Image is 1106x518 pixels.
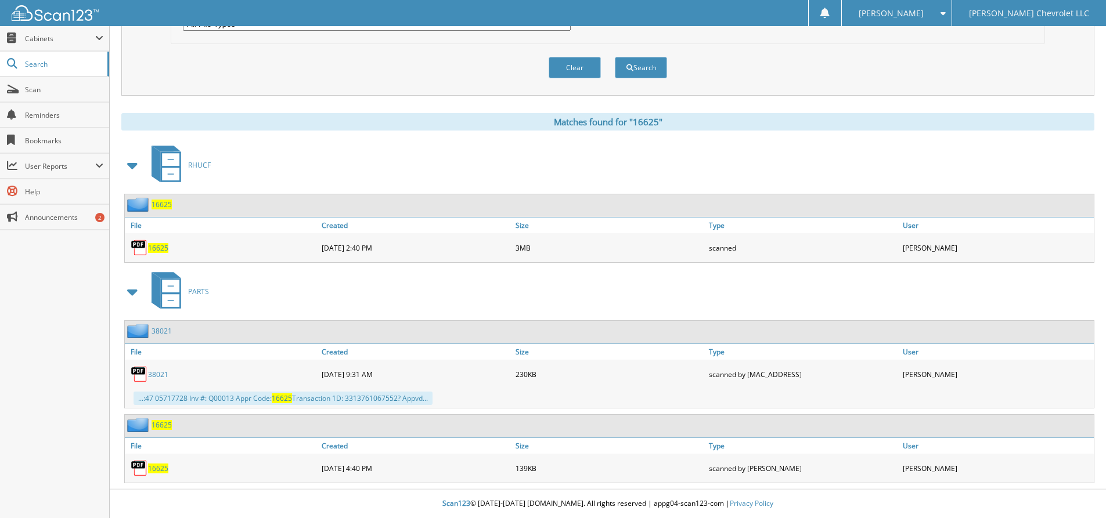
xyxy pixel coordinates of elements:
a: Created [319,218,513,233]
img: PDF.png [131,365,148,383]
img: folder2.png [127,197,152,212]
a: File [125,438,319,454]
span: RHUCF [188,160,211,170]
a: RHUCF [145,142,211,188]
span: Scan [25,85,103,95]
div: scanned by [PERSON_NAME] [706,457,900,480]
span: PARTS [188,287,209,296]
iframe: Chat Widget [1048,462,1106,518]
a: Size [513,344,707,360]
span: Cabinets [25,34,95,44]
a: 16625 [152,200,172,209]
a: Created [319,438,513,454]
a: Created [319,344,513,360]
a: Type [706,218,900,233]
button: Clear [549,57,601,78]
a: User [900,218,1094,233]
img: folder2.png [127,418,152,432]
div: scanned [706,236,900,259]
a: Privacy Policy [730,498,773,508]
a: Size [513,438,707,454]
a: Size [513,218,707,233]
div: 2 [95,213,105,222]
span: Announcements [25,212,103,222]
a: 38021 [152,326,172,336]
button: Search [615,57,667,78]
span: [PERSON_NAME] Chevrolet LLC [969,10,1089,17]
span: 16625 [272,393,292,403]
div: 230KB [513,363,707,386]
div: 3MB [513,236,707,259]
div: 139KB [513,457,707,480]
a: 16625 [148,243,168,253]
span: Help [25,187,103,197]
span: Search [25,59,102,69]
a: User [900,344,1094,360]
div: scanned by [MAC_ADDRESS] [706,363,900,386]
a: File [125,344,319,360]
a: Type [706,344,900,360]
div: [DATE] 9:31 AM [319,363,513,386]
span: Bookmarks [25,136,103,146]
img: PDF.png [131,239,148,256]
div: [PERSON_NAME] [900,236,1094,259]
span: [PERSON_NAME] [859,10,924,17]
div: [DATE] 2:40 PM [319,236,513,259]
a: File [125,218,319,233]
div: Matches found for "16625" [121,113,1094,131]
div: ...:47 05717728 Inv #: Q00013 Appr Code: Transaction 1D: 3313761067552? Appvd... [134,392,433,405]
a: 16625 [152,420,172,430]
div: [PERSON_NAME] [900,363,1094,386]
img: scan123-logo-white.svg [12,5,99,21]
span: User Reports [25,161,95,171]
a: Type [706,438,900,454]
img: folder2.png [127,324,152,338]
img: PDF.png [131,459,148,477]
a: 16625 [148,463,168,473]
div: [DATE] 4:40 PM [319,457,513,480]
span: Reminders [25,110,103,120]
a: User [900,438,1094,454]
div: [PERSON_NAME] [900,457,1094,480]
span: Scan123 [442,498,470,508]
a: PARTS [145,269,209,314]
div: © [DATE]-[DATE] [DOMAIN_NAME]. All rights reserved | appg04-scan123-com | [110,490,1106,518]
a: 38021 [148,370,168,379]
